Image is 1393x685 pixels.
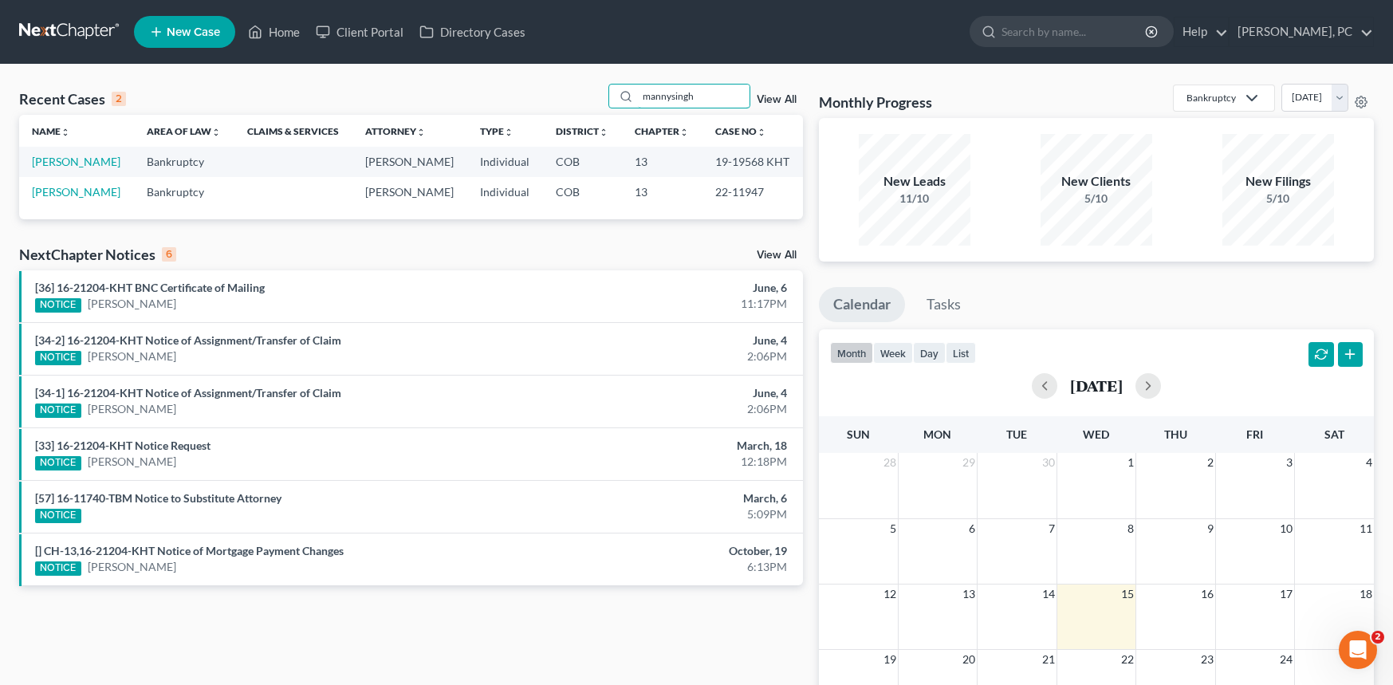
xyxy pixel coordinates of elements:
[1222,191,1334,207] div: 5/10
[411,18,533,46] a: Directory Cases
[702,147,803,176] td: 19-19568 KHT
[88,348,176,364] a: [PERSON_NAME]
[547,280,787,296] div: June, 6
[1246,427,1263,441] span: Fri
[88,401,176,417] a: [PERSON_NAME]
[1278,650,1294,669] span: 24
[35,386,341,400] a: [34-1] 16-21204-KHT Notice of Assignment/Transfer of Claim
[35,456,81,470] div: NOTICE
[1371,631,1384,644] span: 2
[543,147,622,176] td: COB
[416,128,426,137] i: unfold_more
[547,401,787,417] div: 2:06PM
[859,191,970,207] div: 11/10
[1278,519,1294,538] span: 10
[504,128,514,137] i: unfold_more
[1199,650,1215,669] span: 23
[1047,519,1057,538] span: 7
[547,559,787,575] div: 6:13PM
[912,287,975,322] a: Tasks
[19,89,126,108] div: Recent Cases
[635,125,689,137] a: Chapterunfold_more
[1175,18,1228,46] a: Help
[134,147,234,176] td: Bankruptcy
[888,519,898,538] span: 5
[547,543,787,559] div: October, 19
[1001,17,1147,46] input: Search by name...
[757,94,797,105] a: View All
[923,427,951,441] span: Mon
[167,26,220,38] span: New Case
[352,147,467,176] td: [PERSON_NAME]
[830,342,873,364] button: month
[1285,453,1294,472] span: 3
[1041,650,1057,669] span: 21
[35,439,211,452] a: [33] 16-21204-KHT Notice Request
[1083,427,1109,441] span: Wed
[1186,91,1236,104] div: Bankruptcy
[547,333,787,348] div: June, 4
[1324,427,1344,441] span: Sat
[240,18,308,46] a: Home
[147,125,221,137] a: Area of Lawunfold_more
[467,147,543,176] td: Individual
[61,128,70,137] i: unfold_more
[882,650,898,669] span: 19
[35,544,344,557] a: [] CH-13,16-21204-KHT Notice of Mortgage Payment Changes
[211,128,221,137] i: unfold_more
[35,561,81,576] div: NOTICE
[819,287,905,322] a: Calendar
[961,650,977,669] span: 20
[1126,453,1135,472] span: 1
[1041,585,1057,604] span: 14
[35,509,81,523] div: NOTICE
[480,125,514,137] a: Typeunfold_more
[882,585,898,604] span: 12
[19,245,176,264] div: NextChapter Notices
[547,490,787,506] div: March, 6
[134,177,234,207] td: Bankruptcy
[35,491,281,505] a: [57] 16-11740-TBM Notice to Substitute Attorney
[622,147,702,176] td: 13
[35,333,341,347] a: [34-2] 16-21204-KHT Notice of Assignment/Transfer of Claim
[543,177,622,207] td: COB
[32,155,120,168] a: [PERSON_NAME]
[1120,585,1135,604] span: 15
[365,125,426,137] a: Attorneyunfold_more
[882,453,898,472] span: 28
[859,172,970,191] div: New Leads
[547,454,787,470] div: 12:18PM
[32,125,70,137] a: Nameunfold_more
[1358,519,1374,538] span: 11
[1206,519,1215,538] span: 9
[679,128,689,137] i: unfold_more
[547,348,787,364] div: 2:06PM
[1126,519,1135,538] span: 8
[547,506,787,522] div: 5:09PM
[1339,631,1377,669] iframe: Intercom live chat
[234,115,352,147] th: Claims & Services
[819,93,932,112] h3: Monthly Progress
[1358,585,1374,604] span: 18
[1222,172,1334,191] div: New Filings
[702,177,803,207] td: 22-11947
[1230,18,1373,46] a: [PERSON_NAME], PC
[1006,427,1027,441] span: Tue
[547,385,787,401] div: June, 4
[961,453,977,472] span: 29
[162,247,176,262] div: 6
[352,177,467,207] td: [PERSON_NAME]
[88,454,176,470] a: [PERSON_NAME]
[112,92,126,106] div: 2
[467,177,543,207] td: Individual
[1364,453,1374,472] span: 4
[547,438,787,454] div: March, 18
[1164,427,1187,441] span: Thu
[556,125,608,137] a: Districtunfold_more
[1041,172,1152,191] div: New Clients
[547,296,787,312] div: 11:17PM
[1041,453,1057,472] span: 30
[1041,191,1152,207] div: 5/10
[1120,650,1135,669] span: 22
[873,342,913,364] button: week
